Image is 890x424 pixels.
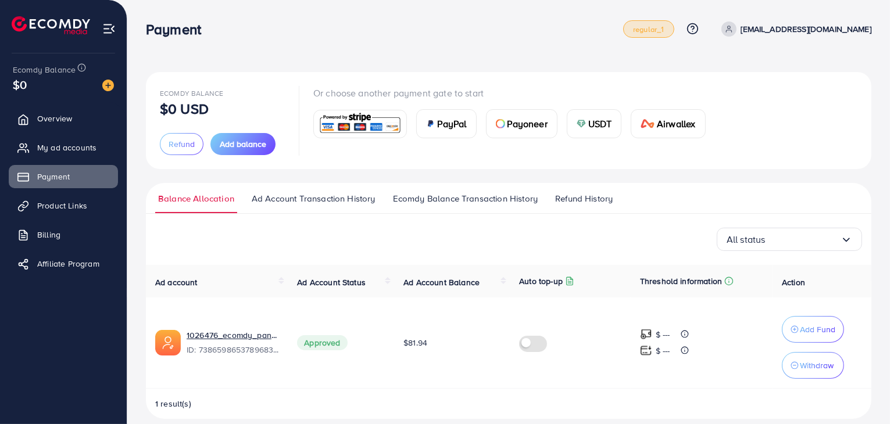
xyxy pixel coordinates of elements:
h3: Payment [146,21,210,38]
a: 1026476_ecomdy_pancake_1741658526595 [187,329,278,341]
a: card [313,110,407,138]
span: regular_1 [633,26,664,33]
p: $ --- [656,328,670,342]
img: logo [12,16,90,34]
img: card [641,119,655,128]
span: Product Links [37,200,87,211]
p: Or choose another payment gate to start [313,86,715,100]
img: top-up amount [640,328,652,340]
p: $ --- [656,344,670,358]
a: [EMAIL_ADDRESS][DOMAIN_NAME] [717,21,871,37]
a: regular_1 [623,20,674,38]
span: Ecomdy Balance Transaction History [393,192,538,205]
p: [EMAIL_ADDRESS][DOMAIN_NAME] [741,22,871,36]
span: Ecomdy Balance [13,64,76,76]
span: Affiliate Program [37,258,99,270]
a: Overview [9,107,118,130]
span: 1 result(s) [155,398,191,409]
span: Airwallex [657,117,695,131]
span: Refund History [555,192,613,205]
button: Refund [160,133,203,155]
a: cardPayPal [416,109,477,138]
a: Product Links [9,194,118,217]
iframe: Chat [841,372,881,415]
span: PayPal [438,117,467,131]
span: Ad Account Transaction History [252,192,376,205]
div: <span class='underline'>1026476_ecomdy_pancake_1741658526595</span></br>7386598653789683729 [187,329,278,356]
span: Ecomdy Balance [160,88,223,98]
p: Add Fund [800,322,835,336]
span: Billing [37,229,60,240]
img: card [496,119,505,128]
button: Withdraw [782,352,844,379]
span: $81.94 [403,337,427,348]
img: top-up amount [640,344,652,357]
p: Withdraw [800,358,834,372]
span: Action [782,276,805,288]
span: Approved [297,335,347,350]
a: My ad accounts [9,136,118,159]
span: My ad accounts [37,142,96,153]
img: card [317,112,403,136]
a: Affiliate Program [9,252,118,275]
span: Ad Account Balance [403,276,480,288]
a: cardUSDT [567,109,622,138]
span: Ad account [155,276,198,288]
img: ic-ads-acc.e4c84228.svg [155,330,181,355]
button: Add Fund [782,316,844,343]
span: $0 [13,76,27,93]
span: Balance Allocation [158,192,234,205]
span: ID: 7386598653789683729 [187,344,278,355]
p: $0 USD [160,102,209,116]
a: Billing [9,223,118,246]
img: menu [102,22,116,35]
a: Payment [9,165,118,188]
span: Overview [37,113,72,124]
span: Ad Account Status [297,276,366,288]
img: image [102,80,114,91]
span: Payoneer [507,117,548,131]
img: card [577,119,586,128]
span: Add balance [220,138,266,150]
input: Search for option [766,231,841,249]
span: All status [727,231,766,249]
span: Payment [37,171,70,182]
div: Search for option [717,228,862,251]
span: Refund [169,138,195,150]
button: Add balance [210,133,276,155]
span: USDT [588,117,612,131]
a: cardPayoneer [486,109,557,138]
img: card [426,119,435,128]
a: cardAirwallex [631,109,705,138]
p: Threshold information [640,274,722,288]
p: Auto top-up [519,274,563,288]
